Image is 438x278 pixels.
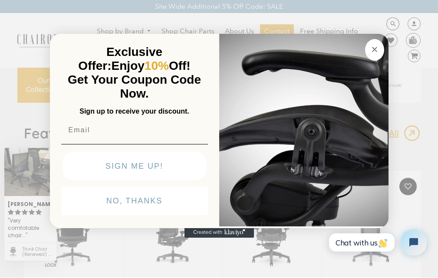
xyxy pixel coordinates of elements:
span: Enjoy Off! [112,59,191,72]
span: Exclusive Offer: [78,45,162,72]
iframe: Tidio Chat [322,222,434,263]
span: Sign up to receive your discount. [79,108,189,115]
a: Created with Klaviyo - opens in a new tab [184,227,254,238]
span: 10% [145,59,169,72]
span: Get Your Coupon Code Now. [68,73,201,100]
button: NO, THANKS [61,186,208,215]
button: Close dialog [365,39,384,61]
input: Email [61,121,208,139]
img: underline [61,144,208,144]
button: SIGN ME UP! [63,152,206,180]
img: 92d77583-a095-41f6-84e7-858462e0427a.jpeg [219,32,389,226]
